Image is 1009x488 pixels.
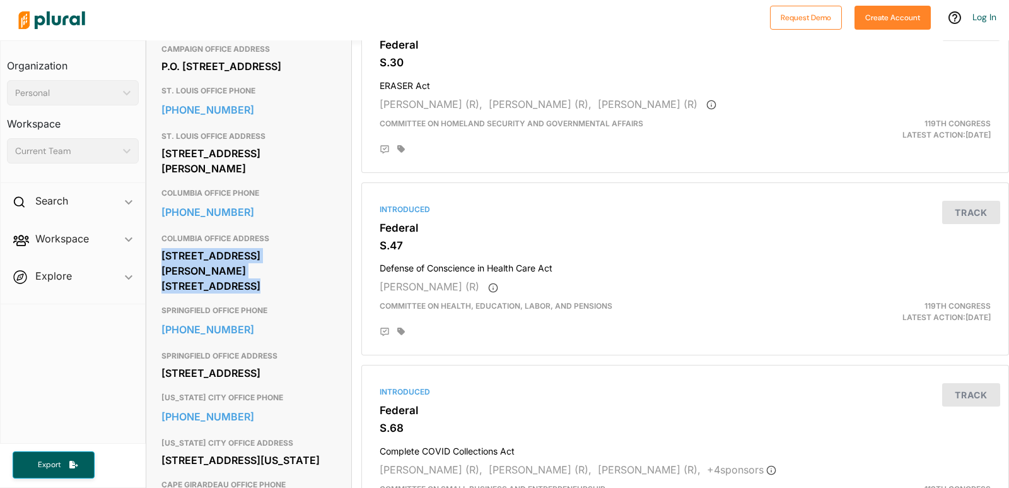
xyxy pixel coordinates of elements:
div: Current Team [15,145,118,158]
h3: Federal [380,39,991,51]
div: Latest Action: [DATE] [790,118,1000,141]
h3: Workspace [7,105,139,133]
div: Introduced [380,386,991,398]
h3: Federal [380,404,991,417]
a: [PHONE_NUMBER] [161,100,336,119]
span: [PERSON_NAME] (R), [489,463,592,476]
span: Committee on Health, Education, Labor, and Pensions [380,301,612,311]
a: Log In [972,11,996,23]
h3: S.30 [380,56,991,69]
span: + 4 sponsor s [707,463,776,476]
span: Export [29,460,69,470]
button: Export [13,451,95,479]
h2: Search [35,194,68,208]
div: [STREET_ADDRESS][US_STATE] [161,451,336,470]
h4: ERASER Act [380,74,991,92]
span: [PERSON_NAME] (R) [380,280,479,293]
a: [PHONE_NUMBER] [161,203,336,222]
h3: Organization [7,47,139,75]
span: 119th Congress [924,119,991,128]
div: P.O. [STREET_ADDRESS] [161,57,336,76]
span: [PERSON_NAME] (R), [489,98,592,110]
div: Latest Action: [DATE] [790,301,1000,323]
span: [PERSON_NAME] (R), [380,463,482,476]
h4: Complete COVID Collections Act [380,440,991,457]
div: Add tags [397,327,405,336]
h3: S.47 [380,239,991,252]
div: [STREET_ADDRESS][PERSON_NAME] [STREET_ADDRESS] [161,246,336,295]
button: Request Demo [770,6,842,30]
button: Create Account [854,6,931,30]
span: [PERSON_NAME] (R), [380,98,482,110]
h4: Defense of Conscience in Health Care Act [380,257,991,274]
div: Introduced [380,204,991,215]
h3: ST. LOUIS OFFICE ADDRESS [161,129,336,144]
h3: S.68 [380,422,991,434]
button: Track [942,383,1000,407]
button: Track [942,201,1000,224]
h3: CAMPAIGN OFFICE ADDRESS [161,42,336,57]
div: Add Position Statement [380,327,390,337]
h3: [US_STATE] CITY OFFICE PHONE [161,390,336,405]
span: [PERSON_NAME] (R) [598,98,697,110]
div: Add Position Statement [380,145,390,155]
span: Committee on Homeland Security and Governmental Affairs [380,119,643,128]
div: [STREET_ADDRESS][PERSON_NAME] [161,144,336,178]
h3: ST. LOUIS OFFICE PHONE [161,83,336,98]
div: Personal [15,86,118,100]
a: [PHONE_NUMBER] [161,407,336,426]
div: [STREET_ADDRESS] [161,364,336,383]
a: [PHONE_NUMBER] [161,320,336,339]
h3: SPRINGFIELD OFFICE ADDRESS [161,348,336,364]
span: 119th Congress [924,301,991,311]
a: Create Account [854,10,931,23]
div: Add tags [397,145,405,153]
h3: Federal [380,222,991,234]
h3: COLUMBIA OFFICE PHONE [161,186,336,201]
h3: SPRINGFIELD OFFICE PHONE [161,303,336,318]
span: [PERSON_NAME] (R), [598,463,701,476]
h3: COLUMBIA OFFICE ADDRESS [161,231,336,246]
a: Request Demo [770,10,842,23]
h3: [US_STATE] CITY OFFICE ADDRESS [161,436,336,451]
